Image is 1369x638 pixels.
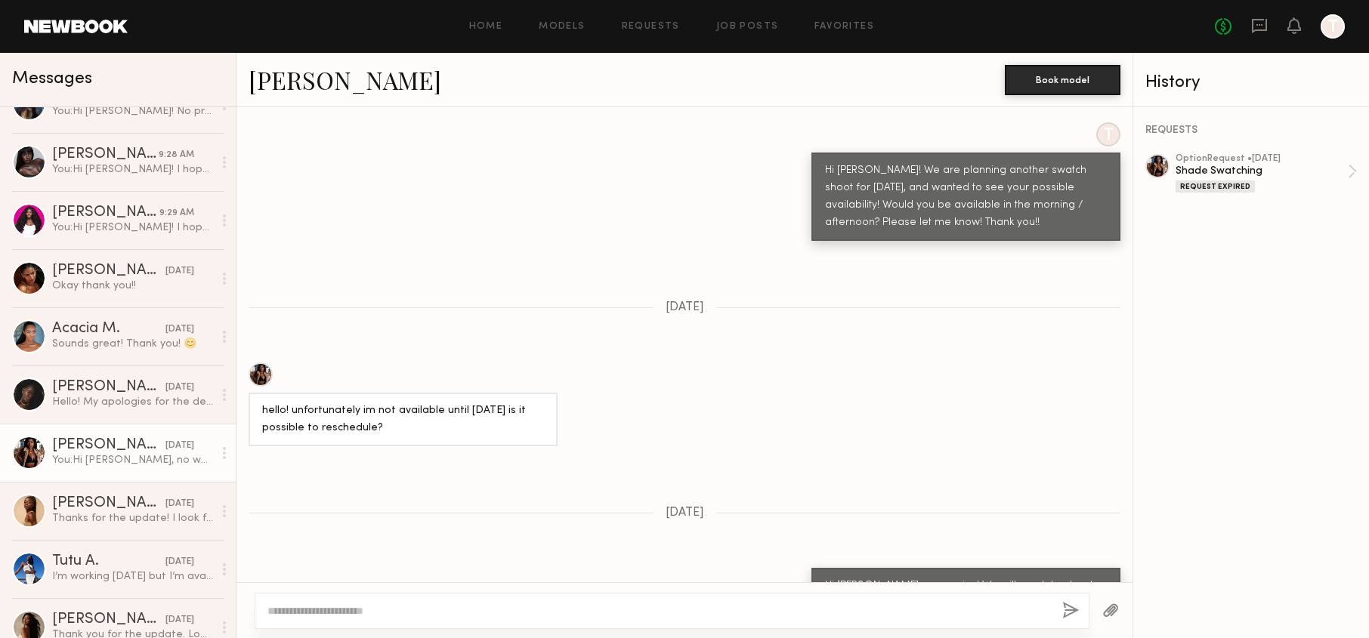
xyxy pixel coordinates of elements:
span: Messages [12,70,92,88]
div: Okay thank you!! [52,279,213,293]
a: Favorites [814,22,874,32]
div: Hi [PERSON_NAME], no worries! We will reach back out for the next one. [825,578,1107,612]
button: Book model [1005,65,1120,95]
div: [PERSON_NAME] [52,438,165,453]
a: optionRequest •[DATE]Shade SwatchingRequest Expired [1176,154,1357,193]
div: I’m working [DATE] but I’m available [DATE] ☺️ [52,569,213,584]
div: Acacia M. [52,322,165,337]
div: 9:29 AM [159,206,194,220]
div: [PERSON_NAME] [52,147,159,162]
div: [DATE] [165,497,194,511]
div: Shade Swatching [1176,164,1348,178]
div: [DATE] [165,322,194,337]
div: [PERSON_NAME] [52,205,159,220]
div: [PERSON_NAME] [52,380,165,395]
div: Tutu A. [52,554,165,569]
div: Thanks for the update! I look forward to hearing from you again 😊 [52,511,213,526]
a: T [1321,14,1345,39]
div: REQUESTS [1145,125,1357,136]
div: [PERSON_NAME] [52,264,165,279]
div: Hello! My apologies for the delayed response. Unfortunately I was available [DATE] and completely... [52,395,213,409]
div: [DATE] [165,613,194,627]
a: Job Posts [716,22,779,32]
div: You: Hi [PERSON_NAME]! No problem! We are planning another model shoot day for either [DATE] or [... [52,104,213,119]
a: Home [469,22,503,32]
div: You: Hi [PERSON_NAME]! I hope you've been well! We are planning a model shoot day for either [DAT... [52,220,213,235]
a: Book model [1005,72,1120,85]
a: Models [539,22,585,32]
div: Hi [PERSON_NAME]! We are planning another swatch shoot for [DATE], and wanted to see your possibl... [825,162,1107,232]
div: [DATE] [165,264,194,279]
div: You: Hi [PERSON_NAME], no worries! We will reach back out for the next one. [52,453,213,467]
div: [DATE] [165,439,194,453]
a: [PERSON_NAME] [249,63,441,96]
span: [DATE] [666,301,704,314]
div: [DATE] [165,381,194,395]
div: [PERSON_NAME] [52,612,165,627]
div: option Request • [DATE] [1176,154,1348,164]
a: Requests [622,22,680,32]
div: History [1145,74,1357,91]
div: [PERSON_NAME] [52,496,165,511]
div: You: Hi [PERSON_NAME]! I hope you've been well! We are planning a model shoot day for either [DAT... [52,162,213,177]
div: Request Expired [1176,180,1255,193]
div: [DATE] [165,555,194,569]
span: [DATE] [666,507,704,519]
div: Sounds great! Thank you! 😊 [52,337,213,351]
div: 9:28 AM [159,148,194,162]
div: hello! unfortunately im not available until [DATE] is it possible to reschedule? [262,402,544,437]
